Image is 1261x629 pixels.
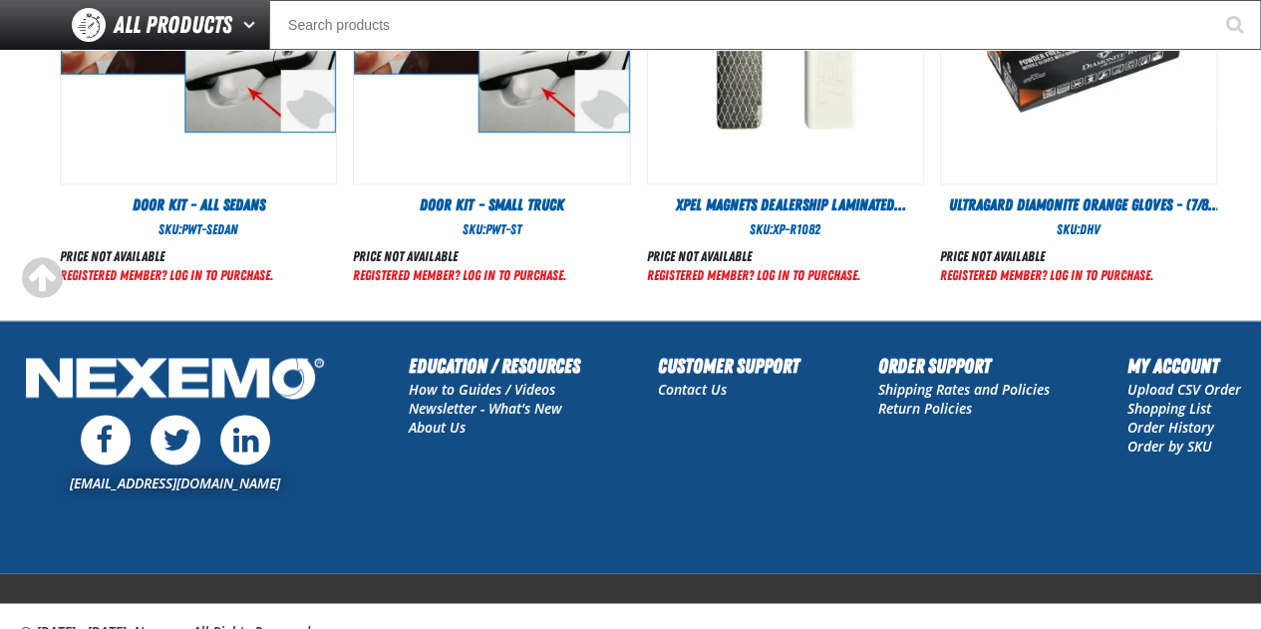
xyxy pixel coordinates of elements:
span: Door Kit - All Sedans [133,195,265,214]
a: About Us [409,418,466,437]
span: Door Kit - Small Truck [420,195,563,214]
span: XP-R1082 [773,221,820,237]
a: Order History [1127,418,1214,437]
div: Scroll to the top [20,256,64,300]
a: [EMAIL_ADDRESS][DOMAIN_NAME] [70,473,280,492]
a: Door Kit - All Sedans [60,194,337,216]
div: SKU: [60,220,337,239]
h2: Order Support [878,351,1050,381]
a: Shopping List [1127,399,1211,418]
div: Price not available [647,247,860,266]
span: XPEL Magnets Dealership Laminated Monroney Stickers (Pack of 2 Magnets) [663,195,907,236]
a: Return Policies [878,399,972,418]
a: Shipping Rates and Policies [878,380,1050,399]
div: Price not available [940,247,1153,266]
span: PWT-ST [485,221,521,237]
h2: Customer Support [658,351,799,381]
a: Registered Member? Log In to purchase. [647,267,860,283]
a: Contact Us [658,380,727,399]
a: Door Kit - Small Truck [353,194,630,216]
a: XPEL Magnets Dealership Laminated Monroney Stickers (Pack of 2 Magnets) [647,194,924,216]
span: All Products [114,7,232,43]
h2: My Account [1127,351,1241,381]
a: Registered Member? Log In to purchase. [353,267,566,283]
a: Order by SKU [1127,437,1212,456]
div: Price not available [353,247,566,266]
h2: Education / Resources [409,351,580,381]
div: SKU: [647,220,924,239]
span: Ultragard Diamonite Orange Gloves - (7/8 mil) - (100 gloves per box MIN 10 box order) [941,195,1220,236]
a: Upload CSV Order [1127,380,1241,399]
a: Newsletter - What's New [409,399,562,418]
div: SKU: [353,220,630,239]
a: Ultragard Diamonite Orange Gloves - (7/8 mil) - (100 gloves per box MIN 10 box order) [940,194,1217,216]
span: DHV [1080,221,1101,237]
span: PWT-Sedan [181,221,238,237]
div: Price not available [60,247,273,266]
a: Registered Member? Log In to purchase. [60,267,273,283]
img: Nexemo Logo [20,351,330,410]
div: SKU: [940,220,1217,239]
a: How to Guides / Videos [409,380,555,399]
a: Registered Member? Log In to purchase. [940,267,1153,283]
